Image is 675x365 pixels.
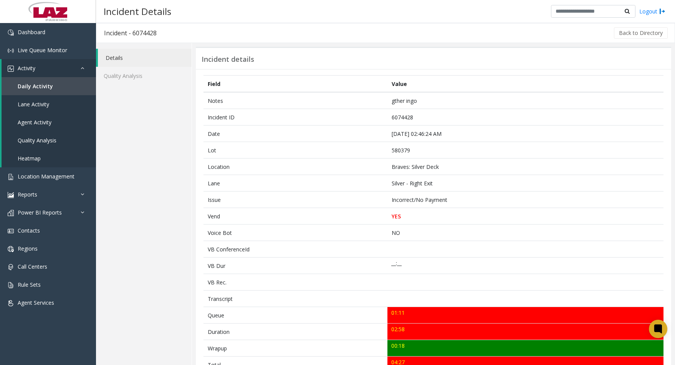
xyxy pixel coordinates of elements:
td: Queue [203,307,387,324]
td: gther ingo [387,92,663,109]
td: Incident ID [203,109,387,126]
th: Field [203,76,387,92]
td: Voice Bot [203,225,387,241]
span: Agent Services [18,299,54,306]
span: Reports [18,191,37,198]
a: Details [98,49,192,67]
a: Daily Activity [2,77,96,95]
td: Silver - Right Exit [387,175,663,192]
td: Date [203,126,387,142]
th: Value [387,76,663,92]
img: 'icon' [8,246,14,252]
span: Heatmap [18,155,41,162]
h3: Incident details [202,55,254,64]
h3: Incident Details [100,2,175,21]
td: Wrapup [203,340,387,357]
img: 'icon' [8,300,14,306]
p: NO [392,229,660,237]
a: Quality Analysis [2,131,96,149]
span: Daily Activity [18,83,53,90]
a: Heatmap [2,149,96,167]
a: Logout [639,7,665,15]
a: Activity [2,59,96,77]
span: Agent Activity [18,119,51,126]
td: 02:58 [387,324,663,340]
span: Quality Analysis [18,137,56,144]
td: [DATE] 02:46:24 AM [387,126,663,142]
span: Location Management [18,173,74,180]
a: Quality Analysis [96,67,192,85]
td: Lane [203,175,387,192]
td: Notes [203,92,387,109]
span: Power BI Reports [18,209,62,216]
td: __:__ [387,258,663,274]
td: VB Rec. [203,274,387,291]
button: Back to Directory [614,27,668,39]
td: Vend [203,208,387,225]
td: 580379 [387,142,663,159]
span: Dashboard [18,28,45,36]
img: 'icon' [8,174,14,180]
img: 'icon' [8,66,14,72]
span: Activity [18,64,35,72]
img: 'icon' [8,48,14,54]
span: Call Centers [18,263,47,270]
img: 'icon' [8,210,14,216]
img: 'icon' [8,192,14,198]
td: Incorrect/No Payment [387,192,663,208]
span: Contacts [18,227,40,234]
td: 01:11 [387,307,663,324]
a: Agent Activity [2,113,96,131]
span: Live Queue Monitor [18,46,67,54]
td: Location [203,159,387,175]
td: 00:18 [387,340,663,357]
p: YES [392,212,660,220]
span: Lane Activity [18,101,49,108]
td: Transcript [203,291,387,307]
img: 'icon' [8,228,14,234]
td: Duration [203,324,387,340]
img: 'icon' [8,30,14,36]
td: Issue [203,192,387,208]
img: 'icon' [8,282,14,288]
td: VB Dur [203,258,387,274]
td: Braves: Silver Deck [387,159,663,175]
h3: Incident - 6074428 [96,24,164,42]
td: VB ConferenceId [203,241,387,258]
span: Rule Sets [18,281,41,288]
img: 'icon' [8,264,14,270]
td: 6074428 [387,109,663,126]
td: Lot [203,142,387,159]
a: Lane Activity [2,95,96,113]
span: Regions [18,245,38,252]
img: logout [659,7,665,15]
